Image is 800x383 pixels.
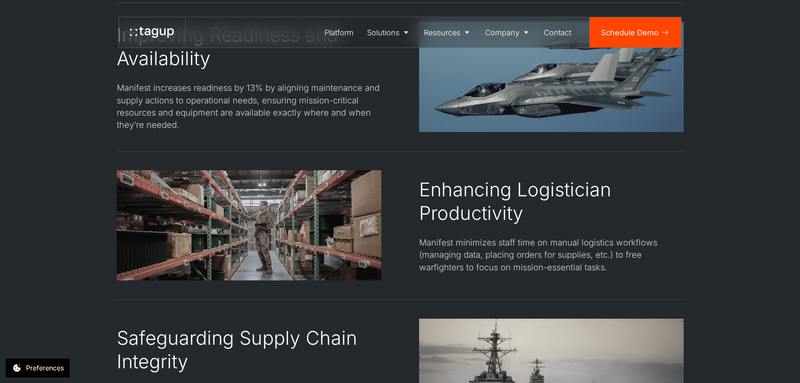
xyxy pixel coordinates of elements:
a: Contact [538,17,578,48]
div: Solutions [367,27,399,38]
div: Enhancing Logistician Productivity [419,178,684,225]
div: Schedule Demo [601,27,658,38]
div: Manifest minimizes staff time on manual logistics workflows (managing data, placing orders for su... [419,236,684,273]
a: Resources [417,17,479,48]
div: Platform [325,27,354,38]
div: Contact [544,27,571,38]
div: Manifest increases readiness by 13% by aligning maintenance and supply actions to operational nee... [117,82,381,131]
div: Resources [424,27,460,38]
div: Safeguarding Supply Chain Integrity [117,326,381,374]
div: Company [485,27,519,38]
a: Solutions [360,17,417,48]
div: Preferences [26,363,64,373]
a: Company [478,17,538,48]
a: Platform [318,17,361,48]
a: Schedule Demo [590,17,681,48]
